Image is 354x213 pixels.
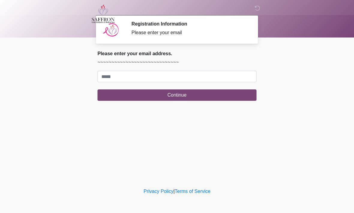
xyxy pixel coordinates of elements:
a: Terms of Service [175,189,210,194]
p: ~~~~~~~~~~~~~~~~~~~~~~~~~~~~~ [97,59,256,66]
a: | [173,189,175,194]
button: Continue [97,89,256,101]
h2: Please enter your email address. [97,51,256,56]
a: Privacy Policy [144,189,174,194]
img: Saffron Laser Aesthetics and Medical Spa Logo [91,4,115,23]
img: Agent Avatar [102,21,120,39]
div: Please enter your email [131,29,247,36]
